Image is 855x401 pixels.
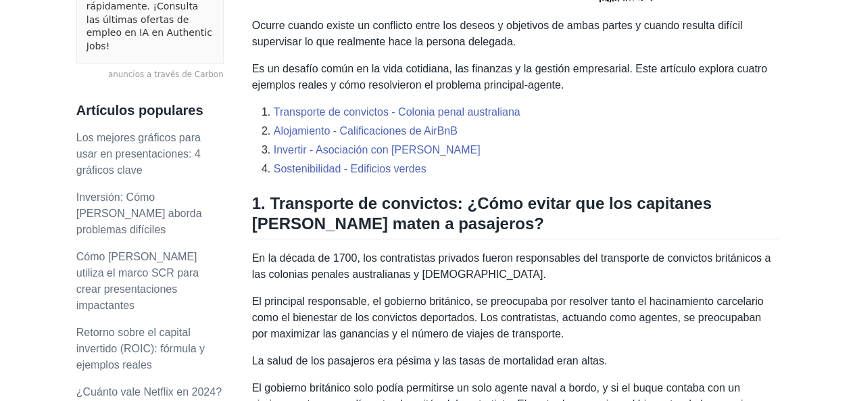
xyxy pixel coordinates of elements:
[252,194,712,233] font: 1. Transporte de convictos: ¿Cómo evitar que los capitanes [PERSON_NAME] maten a pasajeros?
[252,252,771,280] font: En la década de 1700, los contratistas privados fueron responsables del transporte de convictos b...
[252,63,767,91] font: Es un desafío común en la vida cotidiana, las finanzas y la gestión empresarial. Este artículo ex...
[274,144,481,156] a: Invertir - Asociación con [PERSON_NAME]
[274,106,520,118] a: Transporte de convictos - Colonia penal australiana
[108,70,224,79] font: anuncios a través de Carbon
[76,132,201,176] a: Los mejores gráficos para usar en presentaciones: 4 gráficos clave
[274,163,426,174] a: Sostenibilidad - Edificios verdes
[76,327,205,371] a: Retorno sobre el capital invertido (ROIC): fórmula y ejemplos reales
[76,103,203,118] font: Artículos populares
[274,125,458,137] a: Alojamiento - Calificaciones de AirBnB
[76,191,202,235] a: Inversión: Cómo [PERSON_NAME] aborda problemas difíciles
[76,69,224,81] a: anuncios a través de Carbon
[252,355,608,367] font: La salud de los pasajeros era pésima y las tasas de mortalidad eran altas.
[76,251,199,311] a: Cómo [PERSON_NAME] utiliza el marco SCR para crear presentaciones impactantes
[252,20,743,47] font: Ocurre cuando existe un conflicto entre los deseos y objetivos de ambas partes y cuando resulta d...
[252,296,764,339] font: El principal responsable, el gobierno británico, se preocupaba por resolver tanto el hacinamiento...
